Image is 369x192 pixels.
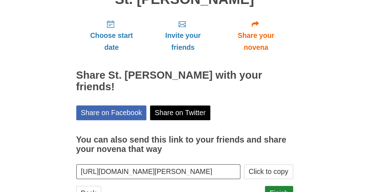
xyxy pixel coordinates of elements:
[219,14,293,57] a: Share your novena
[147,14,219,57] a: Invite your friends
[76,135,293,154] h3: You can also send this link to your friends and share your novena that way
[244,164,293,179] button: Click to copy
[150,105,210,120] a: Share on Twitter
[226,30,286,53] span: Share your novena
[76,14,147,57] a: Choose start date
[76,70,293,93] h2: Share St. [PERSON_NAME] with your friends!
[83,30,140,53] span: Choose start date
[154,30,211,53] span: Invite your friends
[76,105,147,120] a: Share on Facebook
